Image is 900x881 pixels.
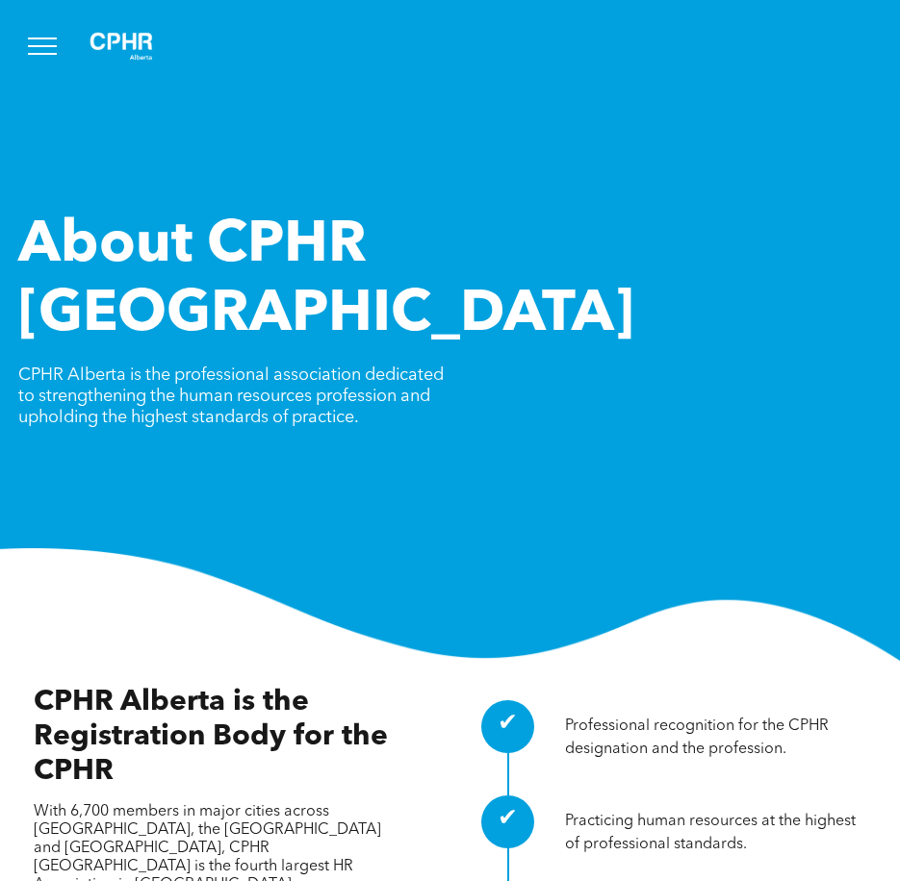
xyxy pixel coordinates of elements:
button: menu [17,21,67,71]
span: About CPHR [GEOGRAPHIC_DATA] [18,217,634,344]
img: A white background with a few lines on it [73,15,169,77]
div: ✔ [481,700,534,753]
p: Practicing human resources at the highest of professional standards. [565,810,867,856]
p: Professional recognition for the CPHR designation and the profession. [565,715,867,761]
span: CPHR Alberta is the professional association dedicated to strengthening the human resources profe... [18,366,444,426]
div: ✔ [481,795,534,848]
span: CPHR Alberta is the Registration Body for the CPHR [34,688,388,786]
